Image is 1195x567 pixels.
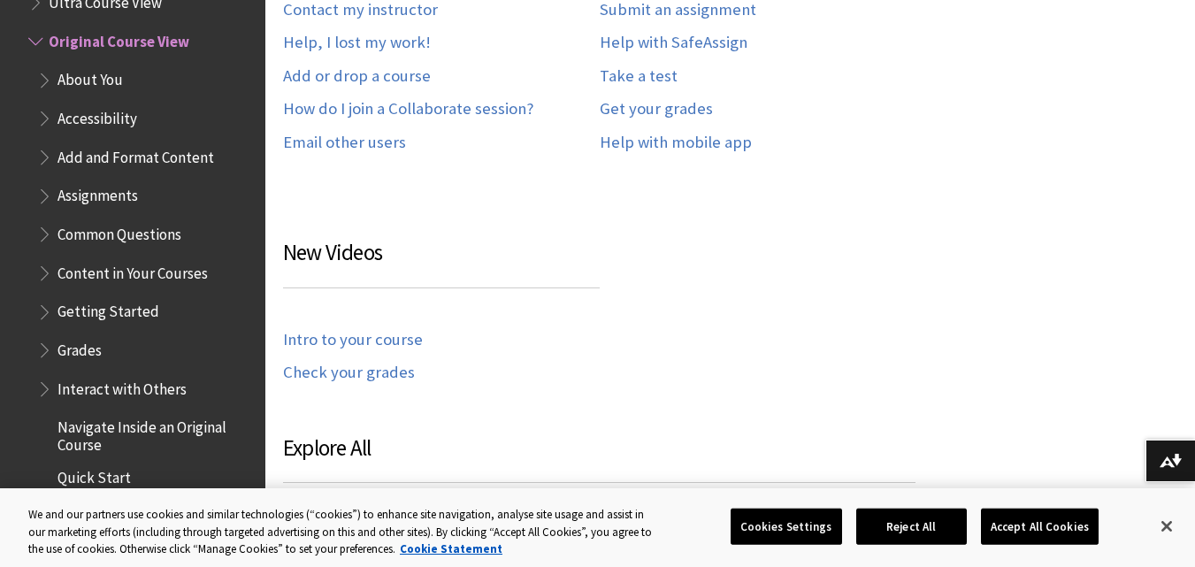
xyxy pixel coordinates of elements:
[57,181,138,205] span: Assignments
[283,66,431,87] a: Add or drop a course
[57,464,131,487] span: Quick Start
[57,65,123,89] span: About You
[283,330,423,350] a: Intro to your course
[600,133,752,153] a: Help with mobile app
[57,219,181,243] span: Common Questions
[856,508,967,545] button: Reject All
[57,142,214,166] span: Add and Format Content
[600,66,678,87] a: Take a test
[283,236,600,288] h3: New Videos
[283,432,915,484] h3: Explore All
[1147,507,1186,546] button: Close
[981,508,1099,545] button: Accept All Cookies
[28,506,657,558] div: We and our partners use cookies and similar technologies (“cookies”) to enhance site navigation, ...
[57,335,102,359] span: Grades
[283,363,415,383] a: Check your grades
[600,99,713,119] a: Get your grades
[731,508,842,545] button: Cookies Settings
[283,99,533,119] a: How do I join a Collaborate session?
[283,33,431,53] a: Help, I lost my work!
[57,412,253,454] span: Navigate Inside an Original Course
[57,297,159,321] span: Getting Started
[57,374,187,398] span: Interact with Others
[49,27,189,50] span: Original Course View
[400,541,502,556] a: More information about your privacy, opens in a new tab
[283,133,406,153] a: Email other users
[600,33,747,53] a: Help with SafeAssign
[57,258,208,282] span: Content in Your Courses
[57,103,137,127] span: Accessibility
